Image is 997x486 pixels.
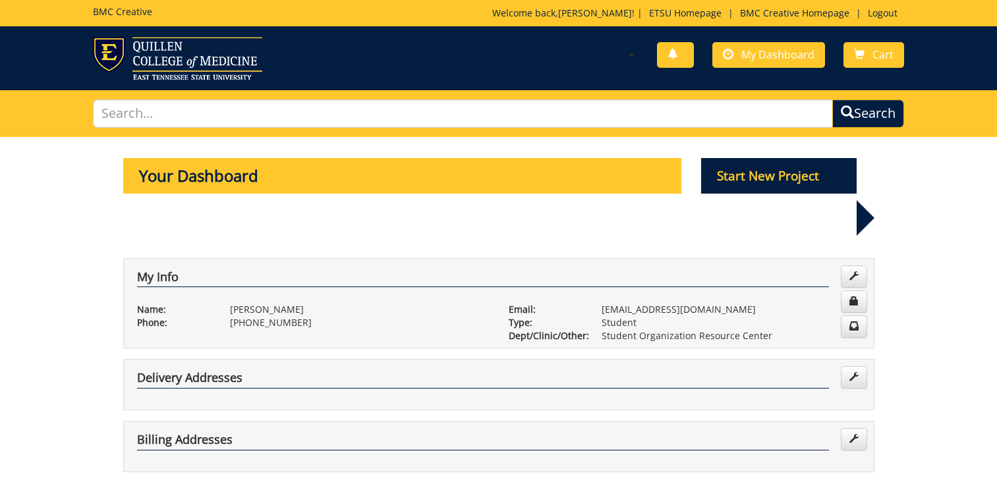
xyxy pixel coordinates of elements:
span: Cart [872,47,894,62]
p: Start New Project [701,158,857,194]
a: Change Communication Preferences [841,315,867,338]
a: My Dashboard [712,42,825,68]
p: Student [602,316,861,329]
p: [PHONE_NUMBER] [230,316,489,329]
p: Student Organization Resource Center [602,329,861,342]
a: Edit Addresses [841,428,867,450]
p: Welcome back, ! | | | [492,7,904,20]
button: Search [832,99,904,128]
a: Edit Info [841,265,867,288]
h4: Delivery Addresses [137,371,829,389]
a: Logout [861,7,904,19]
p: [PERSON_NAME] [230,303,489,316]
h5: BMC Creative [93,7,152,16]
a: Change Password [841,290,867,313]
img: ETSU logo [93,37,262,80]
h4: Billing Addresses [137,433,829,450]
a: ETSU Homepage [642,7,728,19]
a: Edit Addresses [841,366,867,389]
p: Name: [137,303,210,316]
p: [EMAIL_ADDRESS][DOMAIN_NAME] [602,303,861,316]
span: My Dashboard [741,47,814,62]
p: Phone: [137,316,210,329]
p: Email: [509,303,582,316]
a: Cart [843,42,904,68]
h4: My Info [137,271,829,288]
a: [PERSON_NAME] [558,7,632,19]
p: Dept/Clinic/Other: [509,329,582,342]
a: BMC Creative Homepage [733,7,856,19]
a: Start New Project [701,171,857,183]
p: Your Dashboard [123,158,682,194]
p: Type: [509,316,582,329]
input: Search... [93,99,833,128]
